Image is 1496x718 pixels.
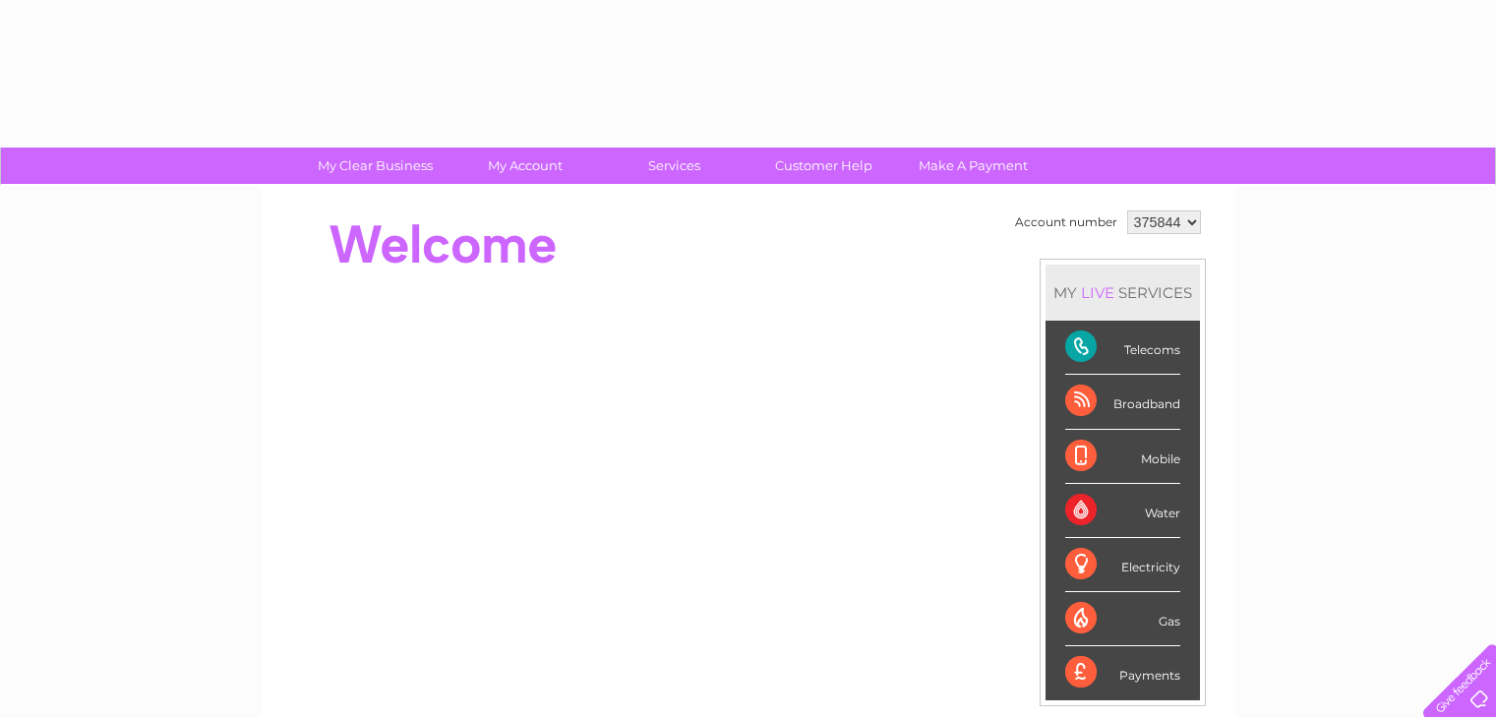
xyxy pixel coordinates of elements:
[1065,646,1180,699] div: Payments
[444,148,606,184] a: My Account
[593,148,755,184] a: Services
[1065,375,1180,429] div: Broadband
[1065,592,1180,646] div: Gas
[1077,283,1118,302] div: LIVE
[892,148,1054,184] a: Make A Payment
[1010,206,1122,239] td: Account number
[1065,484,1180,538] div: Water
[294,148,456,184] a: My Clear Business
[1065,430,1180,484] div: Mobile
[1065,321,1180,375] div: Telecoms
[1065,538,1180,592] div: Electricity
[1046,265,1200,321] div: MY SERVICES
[743,148,905,184] a: Customer Help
